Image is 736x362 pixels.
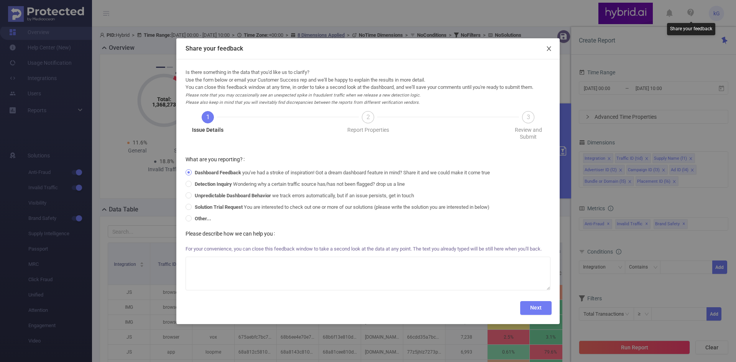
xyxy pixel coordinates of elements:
p: For your convenience, you can close this feedback window to take a second look at the data at any... [186,241,550,257]
div: Report Properties [347,126,389,133]
button: Close [538,38,560,60]
span: Wondering why a certain traffic source has/has not been flagged? drop us a line [192,181,408,187]
label: Please describe how we can help you [186,231,278,237]
span: You are interested to check out one or more of our solutions (please write the solution you are i... [192,204,493,210]
b: Other... [195,216,211,221]
div: Issue Details [192,126,223,133]
span: we track errors automatically, but if an issue persists, get in touch [192,193,417,198]
div: Is there something in the data that you'd like us to clarify? Use the form below or email your Cu... [186,69,550,106]
button: Next [520,301,552,315]
span: 3 [527,113,530,121]
label: What are you reporting? [186,156,248,162]
div: Share your feedback [186,44,550,53]
b: Unpredictable Dashboard Behavior [195,193,271,198]
div: Review and Submit [506,126,550,140]
b: Solution Trial Request [195,204,243,210]
span: 1 [206,113,210,121]
i: icon: close [546,46,552,52]
span: you've had a stroke of inspiration! Got a dream dashboard feature in mind? Share it and we could ... [192,170,493,175]
span: 2 [366,113,370,121]
i: Please note that you may occasionally see an unexpected spike in fraudulent traffic when we relea... [186,93,421,105]
b: Detection Inquiry [195,181,232,187]
div: Share your feedback [667,23,715,35]
b: Dashboard Feedback [195,170,241,175]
